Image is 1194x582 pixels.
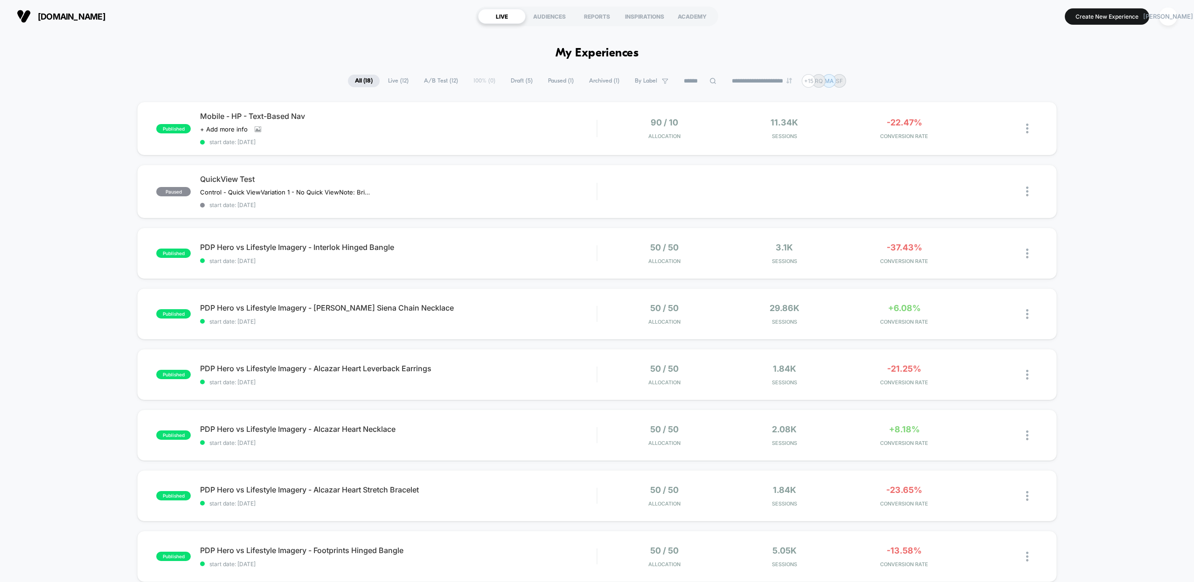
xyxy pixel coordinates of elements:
span: Draft ( 5 ) [504,75,540,87]
span: Allocation [648,440,680,446]
img: close [1026,491,1028,501]
h1: My Experiences [555,47,639,60]
span: Allocation [648,258,680,264]
span: published [156,370,191,379]
img: end [786,78,792,83]
span: 5.05k [772,546,797,555]
span: CONVERSION RATE [847,379,962,386]
span: published [156,249,191,258]
span: All ( 18 ) [348,75,380,87]
span: CONVERSION RATE [847,500,962,507]
span: CONVERSION RATE [847,133,962,139]
span: 50 / 50 [650,424,679,434]
span: Sessions [727,133,842,139]
span: Archived ( 1 ) [582,75,626,87]
span: published [156,124,191,133]
span: Control - Quick ViewVariation 1 - No Quick ViewNote: Brighton released QV to production on [DATE] [200,188,373,196]
span: start date: [DATE] [200,439,597,446]
span: 50 / 50 [650,242,679,252]
span: A/B Test ( 12 ) [417,75,465,87]
span: Allocation [648,379,680,386]
span: 50 / 50 [650,303,679,313]
img: close [1026,430,1028,440]
span: +8.18% [889,424,920,434]
img: close [1026,370,1028,380]
span: published [156,491,191,500]
span: Sessions [727,379,842,386]
div: AUDIENCES [526,9,573,24]
span: PDP Hero vs Lifestyle Imagery - Alcazar Heart Leverback Earrings [200,364,597,373]
span: start date: [DATE] [200,201,597,208]
button: [PERSON_NAME] [1156,7,1180,26]
span: 50 / 50 [650,485,679,495]
span: start date: [DATE] [200,561,597,568]
span: By Label [635,77,657,84]
span: Sessions [727,319,842,325]
span: 11.34k [771,118,798,127]
img: close [1026,249,1028,258]
img: Visually logo [17,9,31,23]
span: 50 / 50 [650,364,679,374]
span: PDP Hero vs Lifestyle Imagery - Alcazar Heart Necklace [200,424,597,434]
span: CONVERSION RATE [847,319,962,325]
span: start date: [DATE] [200,500,597,507]
span: Sessions [727,440,842,446]
img: close [1026,124,1028,133]
span: Allocation [648,133,680,139]
span: Paused ( 1 ) [541,75,581,87]
span: Mobile - HP - Text-Based Nav [200,111,597,121]
span: -37.43% [887,242,922,252]
span: 3.1k [776,242,793,252]
span: Allocation [648,319,680,325]
div: LIVE [478,9,526,24]
span: PDP Hero vs Lifestyle Imagery - Interlok Hinged Bangle [200,242,597,252]
span: Allocation [648,500,680,507]
img: close [1026,187,1028,196]
span: 2.08k [772,424,797,434]
button: [DOMAIN_NAME] [14,9,108,24]
img: close [1026,552,1028,561]
span: Live ( 12 ) [381,75,416,87]
span: CONVERSION RATE [847,440,962,446]
span: 50 / 50 [650,546,679,555]
span: CONVERSION RATE [847,258,962,264]
span: 29.86k [770,303,799,313]
span: published [156,430,191,440]
span: Sessions [727,500,842,507]
span: published [156,309,191,319]
span: Allocation [648,561,680,568]
span: start date: [DATE] [200,379,597,386]
span: [DOMAIN_NAME] [38,12,105,21]
span: -21.25% [887,364,921,374]
span: start date: [DATE] [200,139,597,145]
span: -23.65% [886,485,922,495]
span: 90 / 10 [651,118,678,127]
span: +6.08% [888,303,921,313]
button: Create New Experience [1065,8,1149,25]
span: CONVERSION RATE [847,561,962,568]
span: Sessions [727,561,842,568]
span: 1.84k [773,485,796,495]
span: PDP Hero vs Lifestyle Imagery - Alcazar Heart Stretch Bracelet [200,485,597,494]
div: ACADEMY [668,9,716,24]
span: -13.58% [887,546,922,555]
div: INSPIRATIONS [621,9,668,24]
span: PDP Hero vs Lifestyle Imagery - Footprints Hinged Bangle [200,546,597,555]
span: start date: [DATE] [200,257,597,264]
img: close [1026,309,1028,319]
div: REPORTS [573,9,621,24]
p: MA [825,77,833,84]
span: paused [156,187,191,196]
span: Sessions [727,258,842,264]
span: QuickView Test [200,174,597,184]
span: + Add more info [200,125,248,133]
span: -22.47% [887,118,922,127]
p: SF [836,77,843,84]
span: 1.84k [773,364,796,374]
span: published [156,552,191,561]
span: PDP Hero vs Lifestyle Imagery - [PERSON_NAME] Siena Chain Necklace [200,303,597,312]
p: RQ [815,77,823,84]
span: start date: [DATE] [200,318,597,325]
div: [PERSON_NAME] [1159,7,1177,26]
div: + 15 [802,74,815,88]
